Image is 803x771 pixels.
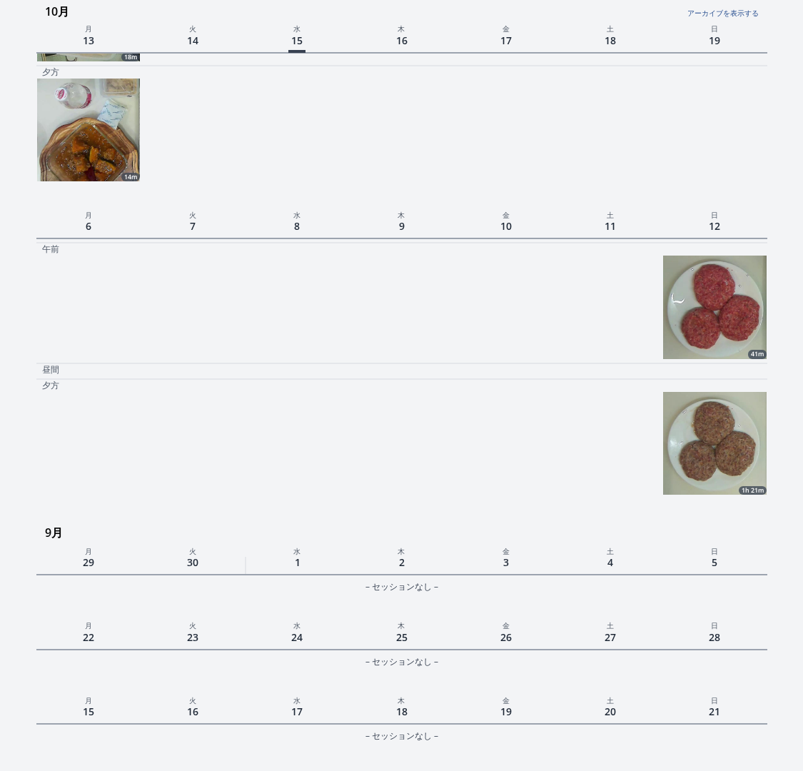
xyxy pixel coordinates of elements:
[245,618,349,631] p: 水
[36,21,141,34] p: 月
[245,693,349,706] p: 水
[42,364,59,376] p: 昼間
[662,544,767,557] p: 日
[80,553,97,572] span: 29
[121,53,140,61] div: 18m
[558,208,662,221] p: 土
[662,618,767,631] p: 日
[36,693,141,706] p: 月
[662,21,767,34] p: 日
[80,31,97,50] span: 13
[454,208,558,221] p: 金
[291,216,303,236] span: 8
[37,79,140,181] img: 251013102023_thumb.jpeg
[349,544,453,557] p: 木
[662,693,767,706] p: 日
[454,618,558,631] p: 金
[37,79,140,181] a: 14m
[739,486,767,495] div: 1h 21m
[558,693,662,706] p: 土
[396,553,408,572] span: 2
[80,628,97,647] span: 22
[42,243,59,255] p: 午前
[36,618,141,631] p: 月
[498,628,515,647] span: 26
[498,216,515,236] span: 10
[706,216,723,236] span: 12
[45,521,767,544] h3: 9月
[288,702,305,721] span: 17
[393,628,410,647] span: 25
[454,21,558,34] p: 金
[141,693,245,706] p: 火
[292,553,303,572] span: 1
[141,208,245,221] p: 火
[36,208,141,221] p: 月
[245,208,349,221] p: 水
[36,578,767,595] div: – セッションなし –
[349,208,453,221] p: 木
[602,702,619,721] span: 20
[602,628,619,647] span: 27
[36,544,141,557] p: 月
[498,702,515,721] span: 19
[245,21,349,34] p: 水
[36,727,767,745] div: – セッションなし –
[42,66,59,78] p: 夕方
[500,553,512,572] span: 3
[141,544,245,557] p: 火
[454,544,558,557] p: 金
[602,31,619,50] span: 18
[393,31,410,50] span: 16
[558,21,662,34] p: 土
[663,392,766,495] a: 1h 21m
[663,256,766,358] a: 41m
[706,628,723,647] span: 28
[349,618,453,631] p: 木
[663,392,766,495] img: 251012092241_thumb.jpeg
[663,256,766,358] img: 251012014730_thumb.jpeg
[184,628,201,647] span: 23
[288,31,305,53] span: 15
[349,21,453,34] p: 木
[393,702,410,721] span: 18
[349,693,453,706] p: 木
[605,553,616,572] span: 4
[706,702,723,721] span: 21
[121,173,140,181] div: 14m
[748,350,767,358] div: 41m
[245,544,349,557] p: 水
[454,693,558,706] p: 金
[498,31,515,50] span: 17
[42,380,59,391] p: 夕方
[141,21,245,34] p: 火
[709,553,720,572] span: 5
[602,216,619,236] span: 11
[184,553,201,572] span: 30
[80,702,97,721] span: 15
[184,702,201,721] span: 16
[184,31,201,50] span: 14
[396,216,408,236] span: 9
[558,618,662,631] p: 土
[36,653,767,670] div: – セッションなし –
[187,216,198,236] span: 7
[558,544,662,557] p: 土
[288,628,305,647] span: 24
[141,618,245,631] p: 火
[83,216,94,236] span: 6
[662,208,767,221] p: 日
[706,31,723,50] span: 19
